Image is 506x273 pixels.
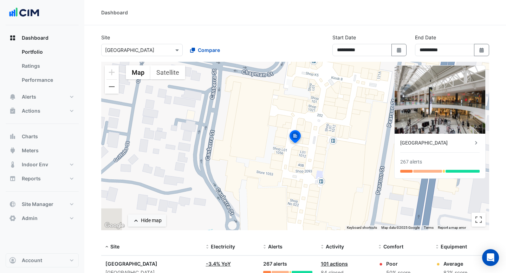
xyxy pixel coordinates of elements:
span: Alerts [268,244,283,249]
button: Zoom in [105,65,119,79]
span: Equipment [441,244,467,249]
button: Alerts [6,90,79,104]
div: [GEOGRAPHIC_DATA] [400,139,473,147]
span: Electricity [211,244,235,249]
div: Average [443,260,467,267]
span: Actions [22,107,40,114]
img: Company Logo [8,6,40,20]
span: Map data ©2025 Google [381,226,420,229]
a: Performance [16,73,79,87]
img: Google [103,221,126,230]
span: Meters [22,147,39,154]
a: -3.4% YoY [206,261,231,267]
button: Account [6,253,79,267]
app-icon: Reports [9,175,16,182]
app-icon: Alerts [9,93,16,100]
button: Indoor Env [6,158,79,172]
app-icon: Meters [9,147,16,154]
button: Admin [6,211,79,225]
span: Account [22,257,42,264]
button: Actions [6,104,79,118]
div: Dashboard [101,9,128,16]
button: Hide map [128,214,166,227]
app-icon: Admin [9,215,16,222]
img: site-pin-selected.svg [287,129,303,146]
button: Reports [6,172,79,186]
div: Poor [386,260,410,267]
label: End Date [415,34,436,41]
div: Hide map [141,217,162,224]
span: Dashboard [22,34,48,41]
a: Ratings [16,59,79,73]
label: Site [101,34,110,41]
span: Alerts [22,93,36,100]
button: Dashboard [6,31,79,45]
div: 267 alerts [400,158,422,166]
app-icon: Charts [9,133,16,140]
a: Open this area in Google Maps (opens a new window) [103,221,126,230]
fa-icon: Select Date [479,47,485,53]
button: Site Manager [6,197,79,211]
span: Reports [22,175,41,182]
span: Activity [326,244,344,249]
a: Portfolio [16,45,79,59]
span: Indoor Env [22,161,48,168]
a: Report a map error [438,226,466,229]
a: Terms [424,226,434,229]
button: Toggle fullscreen view [472,213,486,227]
div: Open Intercom Messenger [482,249,499,266]
span: Admin [22,215,38,222]
div: 267 alerts [263,260,312,268]
span: Site Manager [22,201,53,208]
span: Charts [22,133,38,140]
span: Site [110,244,119,249]
span: Compare [198,46,220,54]
button: Show satellite imagery [150,65,185,79]
img: Charlestown Square [395,66,485,134]
app-icon: Indoor Env [9,161,16,168]
app-icon: Site Manager [9,201,16,208]
a: 101 actions [321,261,348,267]
button: Meters [6,144,79,158]
div: Dashboard [6,45,79,90]
button: Show street map [126,65,150,79]
button: Zoom out [105,80,119,94]
button: Compare [186,44,225,56]
fa-icon: Select Date [396,47,402,53]
button: Charts [6,129,79,144]
app-icon: Dashboard [9,34,16,41]
button: Keyboard shortcuts [347,225,377,230]
app-icon: Actions [9,107,16,114]
label: Start Date [332,34,356,41]
div: [GEOGRAPHIC_DATA] [105,260,197,267]
span: Comfort [383,244,403,249]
